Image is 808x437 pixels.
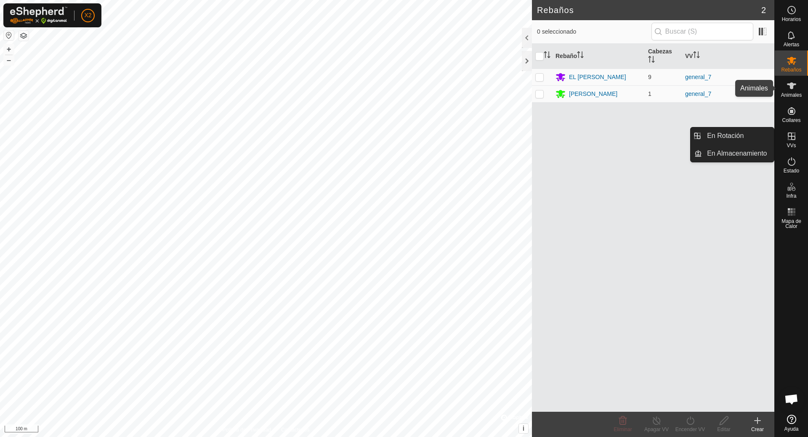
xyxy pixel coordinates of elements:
[645,44,682,69] th: Cabezas
[523,425,524,432] span: i
[784,168,799,173] span: Estado
[537,27,651,36] span: 0 seleccionado
[787,143,796,148] span: VVs
[281,426,309,434] a: Contáctenos
[775,411,808,435] a: Ayuda
[702,145,774,162] a: En Almacenamiento
[544,53,550,59] p-sorticon: Activar para ordenar
[693,53,700,59] p-sorticon: Activar para ordenar
[782,17,801,22] span: Horarios
[569,90,617,98] div: [PERSON_NAME]
[685,90,711,97] a: general_7
[781,67,801,72] span: Rebaños
[648,90,651,97] span: 1
[784,42,799,47] span: Alertas
[223,426,271,434] a: Política de Privacidad
[648,57,655,64] p-sorticon: Activar para ordenar
[786,193,796,199] span: Infra
[84,11,91,20] span: X2
[707,148,767,159] span: En Almacenamiento
[685,74,711,80] a: general_7
[19,31,29,41] button: Capas del Mapa
[569,73,626,82] div: EL [PERSON_NAME]
[614,426,632,432] span: Eliminar
[682,44,774,69] th: VV
[4,55,14,65] button: –
[707,426,741,433] div: Editar
[519,424,528,433] button: i
[4,30,14,40] button: Restablecer Mapa
[777,219,806,229] span: Mapa de Calor
[640,426,673,433] div: Apagar VV
[741,426,774,433] div: Crear
[784,426,799,432] span: Ayuda
[761,4,766,16] span: 2
[691,145,774,162] li: En Almacenamiento
[702,127,774,144] a: En Rotación
[552,44,645,69] th: Rebaño
[781,93,802,98] span: Animales
[537,5,761,15] h2: Rebaños
[651,23,753,40] input: Buscar (S)
[782,118,800,123] span: Collares
[673,426,707,433] div: Encender VV
[648,74,651,80] span: 9
[779,387,804,412] div: Chat abierto
[4,44,14,54] button: +
[10,7,67,24] img: Logo Gallagher
[691,127,774,144] li: En Rotación
[707,131,744,141] span: En Rotación
[577,53,584,59] p-sorticon: Activar para ordenar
